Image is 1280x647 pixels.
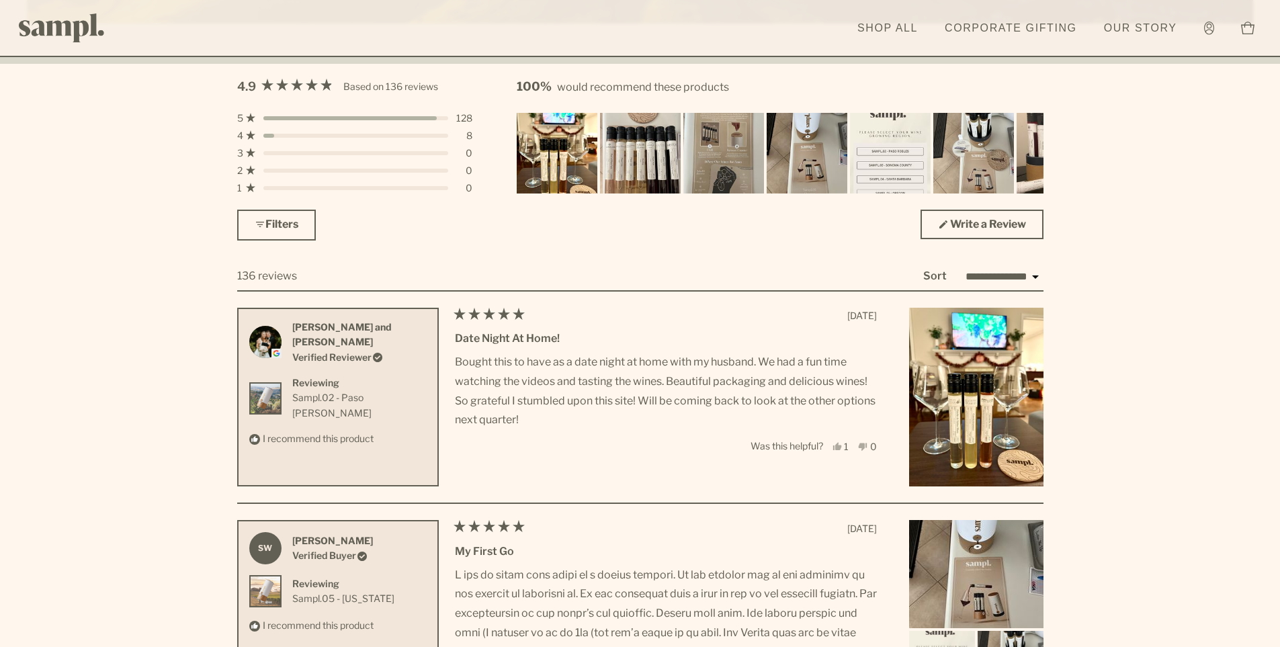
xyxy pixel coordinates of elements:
[249,326,282,358] img: Profile picture for Chase and Kelly B.
[921,210,1043,239] a: Write a Review
[847,523,877,534] span: [DATE]
[271,349,281,358] img: google logo
[292,390,427,421] a: View Sampl.02 - Paso Robles
[851,13,925,43] a: Shop All
[292,376,427,390] div: Reviewing
[455,353,877,430] p: Bought this to have as a date night at home with my husband. We had a fun time watching the video...
[249,532,282,564] strong: SW
[909,308,1043,487] img: Customer-uploaded image, show more details
[600,113,681,193] img: Customer-uploaded image, show more details
[858,441,877,451] button: 0
[265,218,298,230] span: Filters
[1097,13,1184,43] a: Our Story
[237,114,243,123] span: 5
[237,77,256,97] span: 4.9
[850,113,931,193] img: Customer-uploaded image, show more details
[292,548,373,563] div: Verified Buyer
[456,183,472,193] div: 0
[237,183,242,193] span: 1
[683,113,764,193] img: Customer-uploaded image, show more details
[455,330,877,347] div: Date Night at Home!
[938,13,1084,43] a: Corporate Gifting
[517,113,597,193] img: Customer-uploaded image, show more details
[263,619,374,631] span: I recommend this product
[237,131,243,140] span: 4
[557,81,729,93] span: would recommend these products
[292,576,394,591] div: Reviewing
[292,350,427,365] div: Verified Reviewer
[343,79,438,94] div: Based on 136 reviews
[455,543,877,560] div: My first go
[292,321,392,347] strong: [PERSON_NAME] and [PERSON_NAME]
[847,310,877,321] span: [DATE]
[456,131,472,140] div: 8
[1017,113,1097,193] img: Customer-uploaded image, show more details
[237,267,297,285] div: 136 reviews
[456,148,472,158] div: 0
[456,166,472,175] div: 0
[833,441,849,451] button: 1
[263,433,374,444] span: I recommend this product
[751,440,823,451] span: Was this helpful?
[767,113,847,193] img: Customer-uploaded image, show more details
[237,210,316,241] button: Filters
[933,113,1014,193] img: Customer-uploaded image, show more details
[923,269,947,282] label: Sort
[517,79,552,93] strong: 100%
[237,148,243,158] span: 3
[517,113,1043,193] div: Carousel of customer-uploaded media. Press left and right arrows to navigate. Press enter or spac...
[19,13,105,42] img: Sampl logo
[237,166,243,175] span: 2
[909,520,1043,628] img: Customer-uploaded image, show more details
[292,591,394,606] a: View Sampl.05 - Oregon
[292,535,373,546] strong: [PERSON_NAME]
[456,114,472,123] div: 128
